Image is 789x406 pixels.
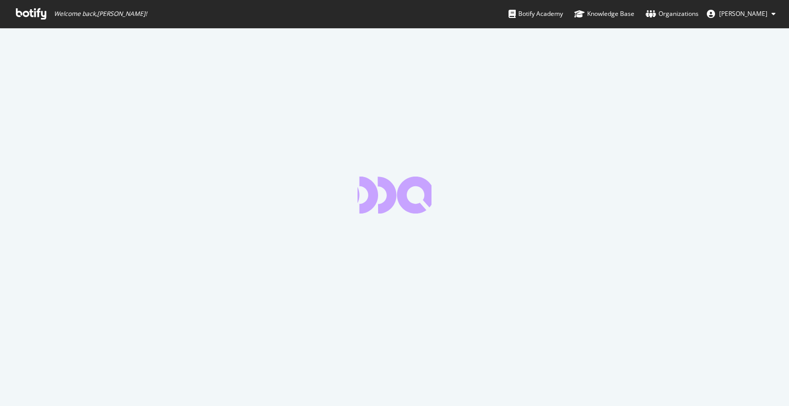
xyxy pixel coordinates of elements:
[54,10,147,18] span: Welcome back, [PERSON_NAME] !
[509,9,563,19] div: Botify Academy
[719,9,767,18] span: Rini Chandra
[646,9,699,19] div: Organizations
[699,6,784,22] button: [PERSON_NAME]
[574,9,634,19] div: Knowledge Base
